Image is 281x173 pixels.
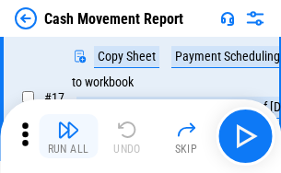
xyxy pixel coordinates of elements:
[39,114,98,158] button: Run All
[94,46,159,68] div: Copy Sheet
[48,144,89,155] div: Run All
[157,114,216,158] button: Skip
[57,119,79,141] img: Run All
[244,7,266,29] img: Settings menu
[175,144,198,155] div: Skip
[44,10,183,28] div: Cash Movement Report
[72,75,134,89] div: to workbook
[230,121,260,151] img: Main button
[15,7,37,29] img: Back
[44,90,64,105] span: # 17
[175,119,197,141] img: Skip
[220,11,235,26] img: Support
